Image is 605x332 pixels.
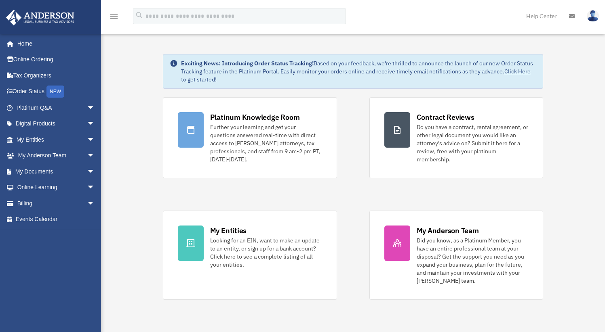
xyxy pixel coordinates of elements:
[6,67,107,84] a: Tax Organizers
[6,116,107,132] a: Digital Productsarrow_drop_down
[417,112,474,122] div: Contract Reviews
[87,180,103,196] span: arrow_drop_down
[210,236,322,269] div: Looking for an EIN, want to make an update to an entity, or sign up for a bank account? Click her...
[87,195,103,212] span: arrow_drop_down
[6,195,107,211] a: Billingarrow_drop_down
[210,123,322,163] div: Further your learning and get your questions answered real-time with direct access to [PERSON_NAM...
[417,123,529,163] div: Do you have a contract, rental agreement, or other legal document you would like an attorney's ad...
[87,116,103,132] span: arrow_drop_down
[87,163,103,180] span: arrow_drop_down
[87,100,103,116] span: arrow_drop_down
[6,132,107,148] a: My Entitiesarrow_drop_down
[181,59,537,84] div: Based on your feedback, we're thrilled to announce the launch of our new Order Status Tracking fe...
[369,97,544,178] a: Contract Reviews Do you have a contract, rental agreement, or other legal document you would like...
[210,226,247,236] div: My Entities
[6,52,107,68] a: Online Ordering
[417,236,529,285] div: Did you know, as a Platinum Member, you have an entire professional team at your disposal? Get th...
[87,148,103,164] span: arrow_drop_down
[6,180,107,196] a: Online Learningarrow_drop_down
[6,163,107,180] a: My Documentsarrow_drop_down
[163,211,337,300] a: My Entities Looking for an EIN, want to make an update to an entity, or sign up for a bank accoun...
[210,112,300,122] div: Platinum Knowledge Room
[181,68,531,83] a: Click Here to get started!
[109,14,119,21] a: menu
[6,100,107,116] a: Platinum Q&Aarrow_drop_down
[417,226,479,236] div: My Anderson Team
[181,60,314,67] strong: Exciting News: Introducing Order Status Tracking!
[109,11,119,21] i: menu
[6,84,107,100] a: Order StatusNEW
[6,35,103,52] a: Home
[587,10,599,22] img: User Pic
[4,10,77,25] img: Anderson Advisors Platinum Portal
[6,211,107,228] a: Events Calendar
[87,132,103,148] span: arrow_drop_down
[46,86,64,98] div: NEW
[163,97,337,178] a: Platinum Knowledge Room Further your learning and get your questions answered real-time with dire...
[6,148,107,164] a: My Anderson Teamarrow_drop_down
[135,11,144,20] i: search
[369,211,544,300] a: My Anderson Team Did you know, as a Platinum Member, you have an entire professional team at your...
